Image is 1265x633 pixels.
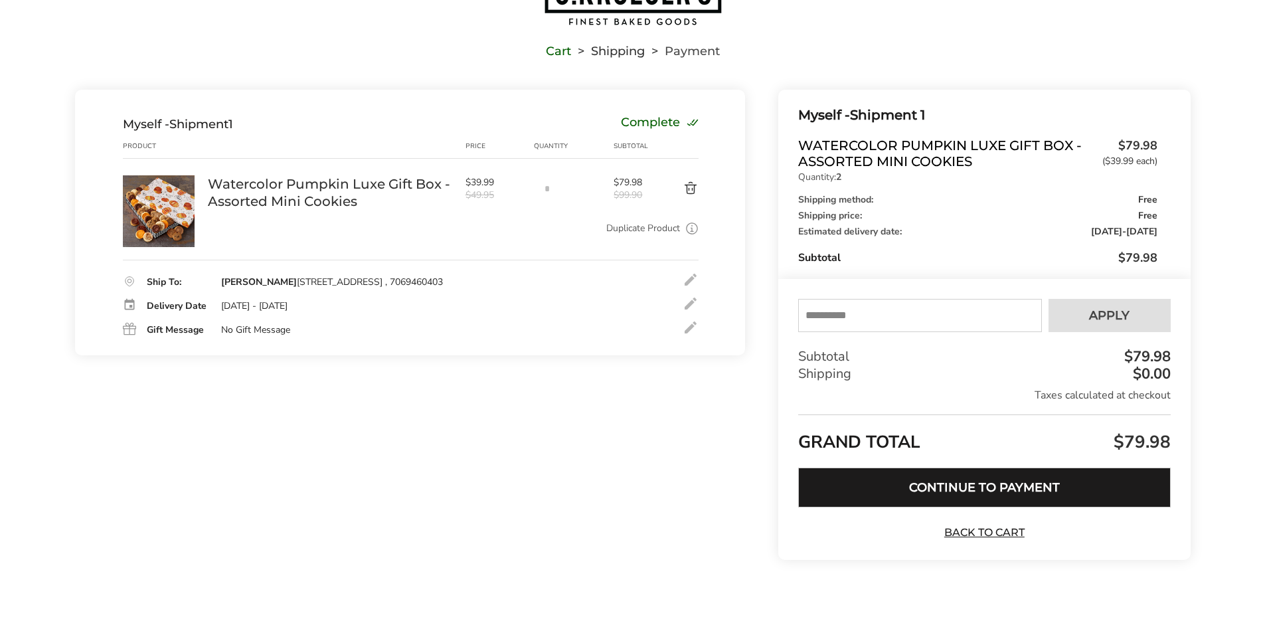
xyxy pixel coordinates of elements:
[147,278,208,287] div: Ship To:
[798,104,1157,126] div: Shipment 1
[798,211,1157,221] div: Shipping price:
[1049,299,1171,332] button: Apply
[1121,349,1171,364] div: $79.98
[1118,250,1157,266] span: $79.98
[606,221,680,236] a: Duplicate Product
[938,525,1031,540] a: Back to Cart
[465,189,528,201] span: $49.95
[534,141,614,151] div: Quantity
[1126,225,1157,238] span: [DATE]
[208,175,452,210] a: Watercolor Pumpkin Luxe Gift Box - Assorted Mini Cookies
[147,325,208,335] div: Gift Message
[465,141,535,151] div: Price
[798,107,850,123] span: Myself -
[798,414,1170,458] div: GRAND TOTAL
[123,117,233,132] div: Shipment
[614,176,652,189] span: $79.98
[123,175,195,247] img: Watercolor Pumpkin Luxe Gift Box - Assorted Mini Cookies
[221,276,297,288] strong: [PERSON_NAME]
[123,175,195,187] a: Watercolor Pumpkin Luxe Gift Box - Assorted Mini Cookies
[798,348,1170,365] div: Subtotal
[221,324,290,336] div: No Gift Message
[1096,137,1157,166] span: $79.98
[798,365,1170,383] div: Shipping
[1138,195,1157,205] span: Free
[123,117,169,132] span: Myself -
[621,117,699,132] div: Complete
[123,141,208,151] div: Product
[147,302,208,311] div: Delivery Date
[614,189,652,201] span: $99.90
[614,141,652,151] div: Subtotal
[1130,367,1171,381] div: $0.00
[798,137,1157,169] a: Watercolor Pumpkin Luxe Gift Box - Assorted Mini Cookies$79.98($39.99 each)
[1091,227,1157,236] span: -
[798,195,1157,205] div: Shipping method:
[798,227,1157,236] div: Estimated delivery date:
[798,250,1157,266] div: Subtotal
[571,46,645,56] li: Shipping
[665,46,720,56] span: Payment
[228,117,233,132] span: 1
[1110,430,1171,454] span: $79.98
[1138,211,1157,221] span: Free
[1091,225,1122,238] span: [DATE]
[534,175,560,202] input: Quantity input
[1102,157,1157,166] span: ($39.99 each)
[652,181,699,197] button: Delete product
[798,173,1157,182] p: Quantity:
[836,171,841,183] strong: 2
[221,276,443,288] div: [STREET_ADDRESS] , 7069460403
[798,137,1095,169] span: Watercolor Pumpkin Luxe Gift Box - Assorted Mini Cookies
[465,176,528,189] span: $39.99
[546,46,571,56] a: Cart
[798,468,1170,507] button: Continue to Payment
[1089,310,1130,321] span: Apply
[798,388,1170,403] div: Taxes calculated at checkout
[221,300,288,312] div: [DATE] - [DATE]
